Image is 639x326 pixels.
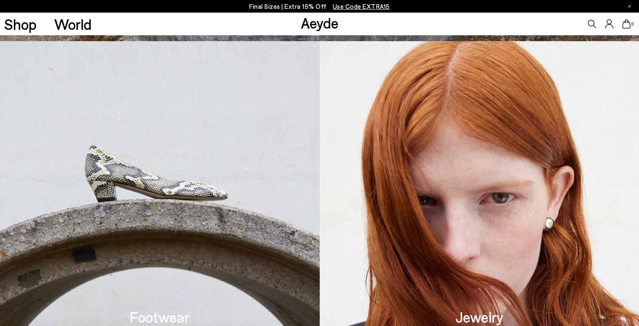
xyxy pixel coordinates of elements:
[301,14,339,32] a: Aeyde
[455,310,503,324] h3: Jewelry
[622,19,631,29] a: 0
[333,3,390,10] span: Navigate to /collections/ss25-final-sizes
[4,17,37,32] a: Shop
[54,17,92,32] a: World
[130,310,189,324] h3: Footwear
[631,22,635,26] span: 0
[249,1,390,12] p: Final Sizes | Extra 15% Off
